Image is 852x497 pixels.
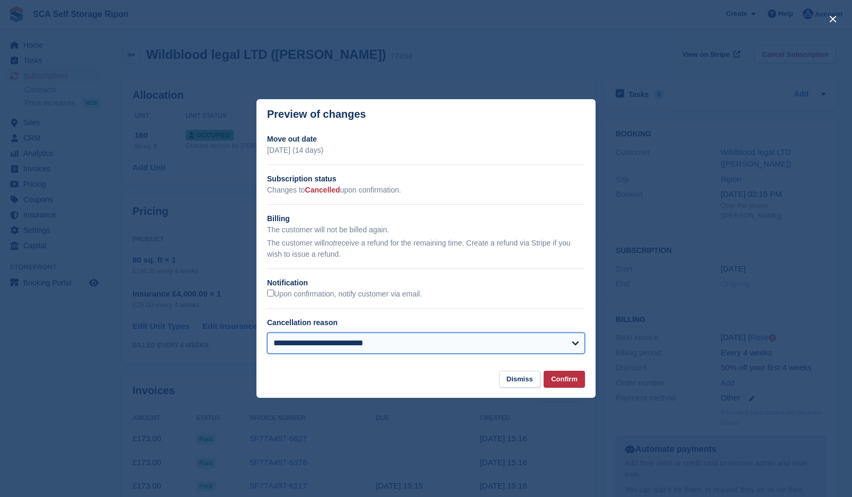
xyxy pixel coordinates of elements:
h2: Move out date [267,134,585,145]
button: Confirm [544,371,585,388]
button: Dismiss [499,371,540,388]
p: The customer will receive a refund for the remaining time. Create a refund via Stripe if you wish... [267,238,585,260]
p: The customer will not be billed again. [267,224,585,236]
p: [DATE] (14 days) [267,145,585,156]
em: not [325,239,335,247]
label: Cancellation reason [267,318,338,327]
input: Upon confirmation, notify customer via email. [267,290,274,297]
label: Upon confirmation, notify customer via email. [267,290,422,299]
h2: Billing [267,213,585,224]
span: Cancelled [305,186,340,194]
h2: Notification [267,277,585,289]
p: Preview of changes [267,108,366,120]
p: Changes to upon confirmation. [267,185,585,196]
h2: Subscription status [267,173,585,185]
button: close [824,11,841,28]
